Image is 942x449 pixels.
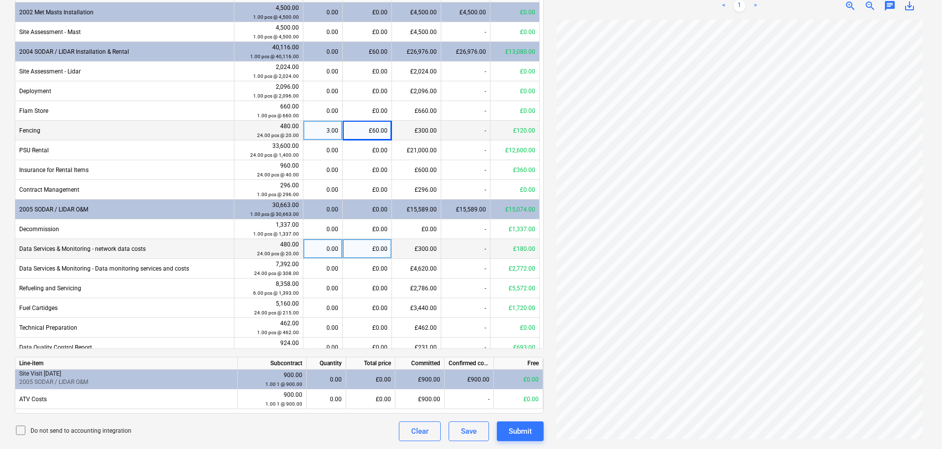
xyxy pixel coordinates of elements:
[250,211,299,217] small: 1.00 pcs @ 30,663.00
[490,81,540,101] div: £0.00
[257,251,299,256] small: 24.00 pcs @ 20.00
[311,370,342,389] div: 0.00
[265,381,302,387] small: 1.00 1 @ 900.00
[343,81,392,101] div: £0.00
[411,425,428,438] div: Clear
[19,245,146,252] span: Data Services & Monitoring - network data costs
[238,3,299,22] div: 4,500.00
[307,101,338,121] div: 0.00
[343,160,392,180] div: £0.00
[346,389,395,409] div: £0.00
[238,240,299,258] div: 480.00
[441,318,490,338] div: -
[490,121,540,140] div: £120.00
[490,298,540,318] div: £1,720.00
[307,298,338,318] div: 0.00
[346,357,395,370] div: Total price
[238,102,299,120] div: 660.00
[441,101,490,121] div: -
[238,23,299,41] div: 4,500.00
[441,62,490,81] div: -
[307,357,346,370] div: Quantity
[441,298,490,318] div: -
[445,370,494,389] div: £900.00
[441,22,490,42] div: -
[343,298,392,318] div: £0.00
[392,101,441,121] div: £660.00
[893,402,942,449] div: Chat Widget
[343,180,392,200] div: £0.00
[490,101,540,121] div: £0.00
[441,259,490,278] div: -
[392,62,441,81] div: £2,024.00
[307,81,338,101] div: 0.00
[238,220,299,239] div: 1,337.00
[441,160,490,180] div: -
[490,278,540,298] div: £5,572.00
[253,93,299,99] small: 1.00 pcs @ 2,096.00
[253,34,299,39] small: 1.00 pcs @ 4,500.00
[307,318,338,338] div: 0.00
[392,42,441,62] div: £26,976.00
[461,425,477,438] div: Save
[343,2,392,22] div: £0.00
[307,140,338,160] div: 0.00
[238,279,299,298] div: 8,358.00
[19,379,88,385] span: 2005 SODAR / LIDAR O&M
[490,42,540,62] div: £13,080.00
[490,160,540,180] div: £360.00
[343,101,392,121] div: £0.00
[392,318,441,338] div: £462.00
[395,389,445,409] div: £900.00
[441,2,490,22] div: £4,500.00
[441,140,490,160] div: -
[19,167,89,173] span: Insurance for Rental Items
[19,29,81,35] span: Site Assessment - Mast
[392,22,441,42] div: £4,500.00
[257,133,299,138] small: 24.00 pcs @ 20.00
[445,357,494,370] div: Confirmed costs
[392,298,441,318] div: £3,440.00
[343,239,392,259] div: £0.00
[253,290,299,296] small: 6.00 pcs @ 1,393.00
[19,186,79,193] span: Contract Management
[307,278,338,298] div: 0.00
[307,22,338,42] div: 0.00
[343,121,392,140] div: £60.00
[307,219,338,239] div: 0.00
[19,127,40,134] span: Fencing
[254,310,299,315] small: 24.00 pcs @ 215.00
[490,180,540,200] div: £0.00
[392,140,441,160] div: £21,000.00
[253,14,299,20] small: 1.00 pcs @ 4,500.00
[311,389,342,409] div: 0.00
[19,324,77,331] span: Technical Preparation
[15,357,238,370] div: Line-item
[399,421,441,441] button: Clear
[307,239,338,259] div: 0.00
[441,239,490,259] div: -
[307,121,338,140] div: 3.00
[238,201,299,219] div: 30,663.00
[19,265,189,272] span: Data Services & Monitoring - Data monitoring services and costs
[441,278,490,298] div: -
[307,338,338,357] div: 0.00
[253,231,299,237] small: 1.00 pcs @ 1,337.00
[392,278,441,298] div: £2,786.00
[238,260,299,278] div: 7,392.00
[497,421,544,441] button: Submit
[392,180,441,200] div: £296.00
[19,285,81,292] span: Refueling and Servicing
[441,81,490,101] div: -
[19,396,47,403] span: ATV Costs
[343,42,392,62] div: £60.00
[441,121,490,140] div: -
[509,425,532,438] div: Submit
[343,140,392,160] div: £0.00
[441,180,490,200] div: -
[490,2,540,22] div: £0.00
[238,122,299,140] div: 480.00
[257,113,299,118] small: 1.00 pcs @ 660.00
[392,81,441,101] div: £2,096.00
[490,140,540,160] div: £12,600.00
